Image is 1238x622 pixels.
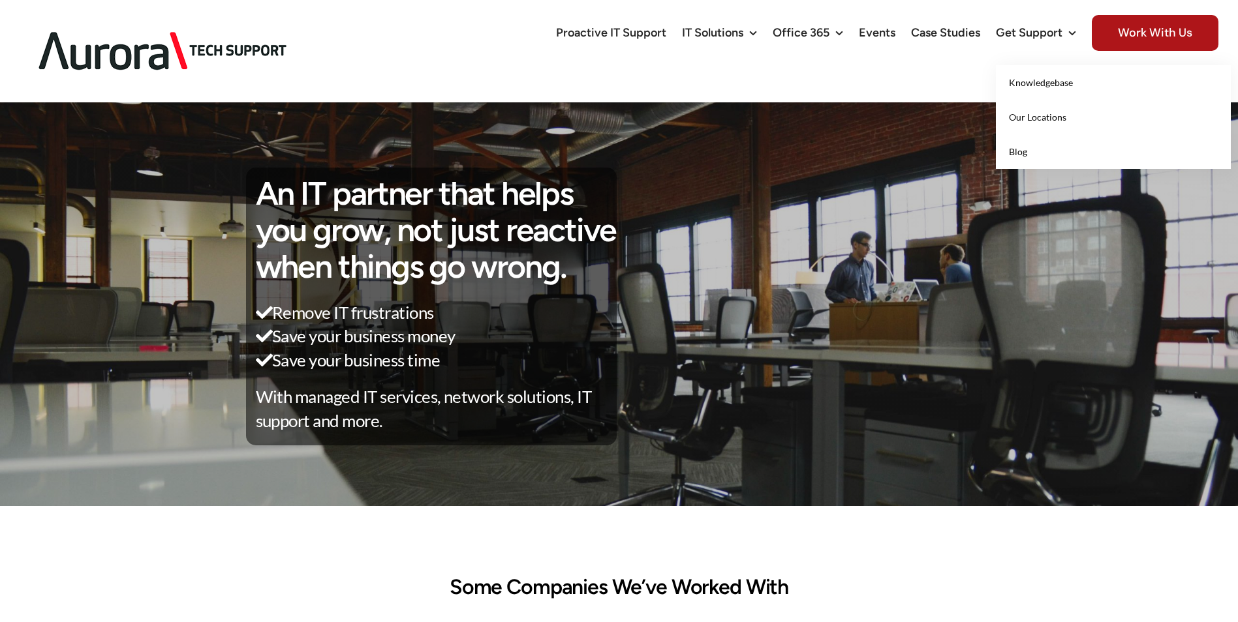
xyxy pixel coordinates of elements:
[1009,77,1073,88] span: Knowledgebase
[256,385,617,432] p: With managed IT services, network solutions, IT support and more.
[682,27,743,38] span: IT Solutions
[260,575,978,599] h2: Some Companies We’ve Worked With
[859,27,895,38] span: Events
[256,175,617,285] h1: An IT partner that helps you grow, not just reactive when things go wrong.
[996,65,1231,100] a: Knowledgebase
[911,27,980,38] span: Case Studies
[996,100,1231,134] a: Our Locations
[773,27,829,38] span: Office 365
[256,301,617,372] p: Remove IT frustrations Save your business money Save your business time
[20,10,307,92] img: Aurora Tech Support Logo
[1009,111,1066,123] span: Our Locations
[1009,146,1027,157] span: Blog
[556,27,666,38] span: Proactive IT Support
[996,134,1231,169] a: Blog
[1092,15,1218,51] span: Work With Us
[996,27,1062,38] span: Get Support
